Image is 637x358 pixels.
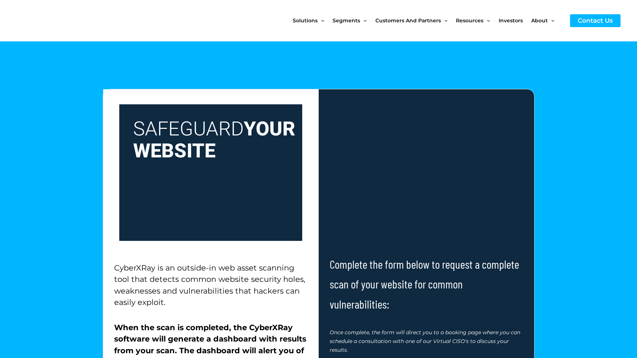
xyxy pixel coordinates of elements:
[293,5,318,36] span: Solutions
[499,5,531,36] a: Investors
[441,5,447,36] span: Menu Toggle
[293,5,563,36] nav: Site Navigation: New Main Menu
[133,118,295,161] h2: SAFEGUARD
[330,254,523,314] h2: Complete the form below to request a complete scan of your website for common vulnerabilities:
[114,262,308,308] p: CyberXRay is an outside-in web asset scanning tool that detects common website security holes, we...
[570,14,621,27] a: Contact Us
[483,5,490,36] span: Menu Toggle
[456,5,483,36] span: Resources
[318,5,324,36] span: Menu Toggle
[531,5,548,36] span: About
[548,5,554,36] span: Menu Toggle
[333,5,360,36] span: Segments
[375,5,441,36] span: Customers and Partners
[330,328,523,354] h2: Once complete, the form will direct you to a booking page where you can schedule a consultation w...
[360,5,367,36] span: Menu Toggle
[133,117,295,162] span: YOUR WEBSITE
[499,5,523,36] span: Investors
[13,5,101,36] img: CyberCatch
